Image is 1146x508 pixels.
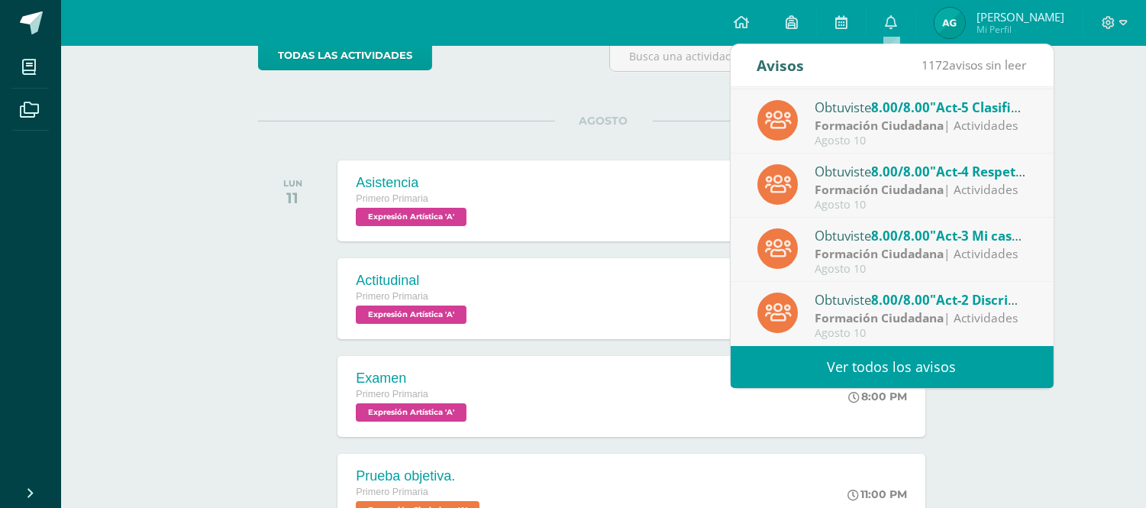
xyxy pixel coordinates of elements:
[356,175,470,191] div: Asistencia
[283,189,302,207] div: 11
[555,114,653,128] span: AGOSTO
[935,8,965,38] img: 0ef4415f55e592eb232e0902497e32a1.png
[356,273,470,289] div: Actitudinal
[815,309,944,326] strong: Formación Ciudadana
[930,291,1143,309] span: "Act-2 Discriminación y equidad."
[356,487,428,497] span: Primero Primaria
[815,134,1027,147] div: Agosto 10
[930,227,1134,244] span: "Act-3 Mi casa y mi comunidad."
[815,117,1027,134] div: | Actividades
[815,245,944,262] strong: Formación Ciudadana
[815,327,1027,340] div: Agosto 10
[610,41,948,71] input: Busca una actividad próxima aquí...
[930,163,1118,180] span: "Act-4 Respeto en la escuela."
[815,199,1027,212] div: Agosto 10
[848,390,907,403] div: 8:00 PM
[922,57,1027,73] span: avisos sin leer
[356,208,466,226] span: Expresión Artística 'A'
[283,178,302,189] div: LUN
[815,225,1027,245] div: Obtuviste en
[815,97,1027,117] div: Obtuviste en
[356,389,428,400] span: Primero Primaria
[356,291,428,302] span: Primero Primaria
[977,9,1064,24] span: [PERSON_NAME]
[356,468,483,484] div: Prueba objetiva.
[815,117,944,134] strong: Formación Ciudadana
[356,370,470,387] div: Examen
[815,309,1027,327] div: | Actividades
[977,23,1064,36] span: Mi Perfil
[356,306,466,324] span: Expresión Artística 'A'
[757,44,805,86] div: Avisos
[731,346,1054,388] a: Ver todos los avisos
[356,403,466,422] span: Expresión Artística 'A'
[930,99,1131,116] span: "Act-5 Clasificación de objetos."
[815,263,1027,276] div: Agosto 10
[922,57,950,73] span: 1172
[258,40,432,70] a: todas las Actividades
[815,181,1027,199] div: | Actividades
[871,227,930,244] span: 8.00/8.00
[356,193,428,204] span: Primero Primaria
[871,163,930,180] span: 8.00/8.00
[847,487,907,501] div: 11:00 PM
[815,290,1027,309] div: Obtuviste en
[815,181,944,198] strong: Formación Ciudadana
[871,99,930,116] span: 8.00/8.00
[815,245,1027,263] div: | Actividades
[871,291,930,309] span: 8.00/8.00
[815,161,1027,181] div: Obtuviste en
